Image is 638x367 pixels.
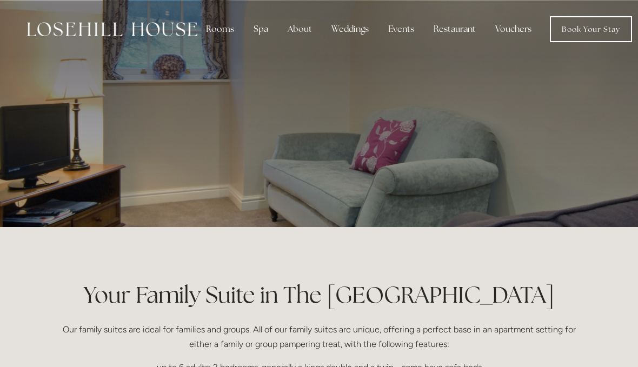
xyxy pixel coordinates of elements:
p: Our family suites are ideal for families and groups. All of our family suites are unique, offerin... [61,322,577,351]
a: Vouchers [487,18,540,40]
div: Rooms [197,18,243,40]
div: Events [380,18,423,40]
div: Weddings [323,18,377,40]
h1: Your Family Suite in The [GEOGRAPHIC_DATA] [61,279,577,311]
img: Losehill House [27,22,197,36]
div: About [279,18,321,40]
a: Book Your Stay [550,16,632,42]
div: Spa [245,18,277,40]
div: Restaurant [425,18,484,40]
